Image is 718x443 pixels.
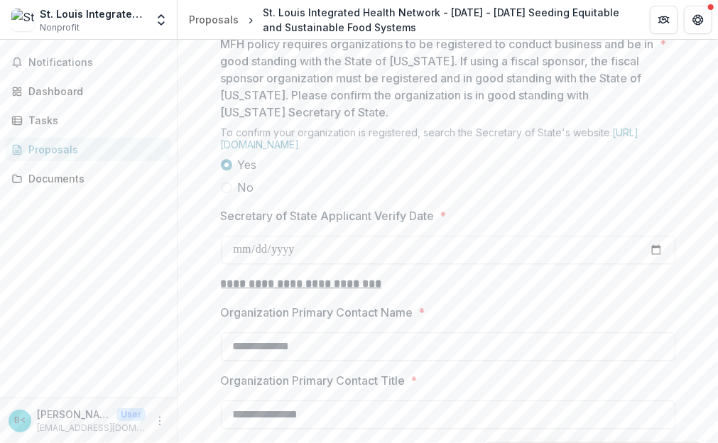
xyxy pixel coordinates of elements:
img: St. Louis Integrated Health Network [11,9,34,31]
div: Brittany Jones <bjones@stlouisihn.org> [14,416,26,425]
div: Proposals [189,12,239,27]
div: Tasks [28,113,160,128]
span: Notifications [28,57,165,69]
span: Nonprofit [40,21,80,34]
p: Organization Primary Contact Name [221,304,413,321]
p: [PERSON_NAME] <[EMAIL_ADDRESS][DOMAIN_NAME]> [37,407,111,422]
p: Organization Primary Contact Title [221,372,406,389]
button: More [151,412,168,430]
p: [EMAIL_ADDRESS][DOMAIN_NAME] [37,422,146,434]
div: Documents [28,171,160,186]
button: Get Help [684,6,712,34]
div: St. Louis Integrated Health Network - [DATE] - [DATE] Seeding Equitable and Sustainable Food Systems [263,5,627,35]
p: MFH policy requires organizations to be registered to conduct business and be in good standing wi... [221,35,655,121]
a: Proposals [6,138,171,161]
span: Yes [238,156,257,173]
div: Proposals [28,142,160,157]
button: Partners [650,6,678,34]
span: No [238,179,254,196]
button: Notifications [6,51,171,74]
a: Proposals [183,9,244,30]
a: Documents [6,167,171,190]
div: To confirm your organization is registered, search the Secretary of State's website: [221,126,675,156]
nav: breadcrumb [183,2,633,38]
p: Secretary of State Applicant Verify Date [221,207,435,224]
a: [URL][DOMAIN_NAME] [221,126,639,151]
a: Dashboard [6,80,171,103]
p: User [116,408,146,421]
div: St. Louis Integrated Health Network [40,6,146,21]
div: Dashboard [28,84,160,99]
button: Open entity switcher [151,6,171,34]
a: Tasks [6,109,171,132]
